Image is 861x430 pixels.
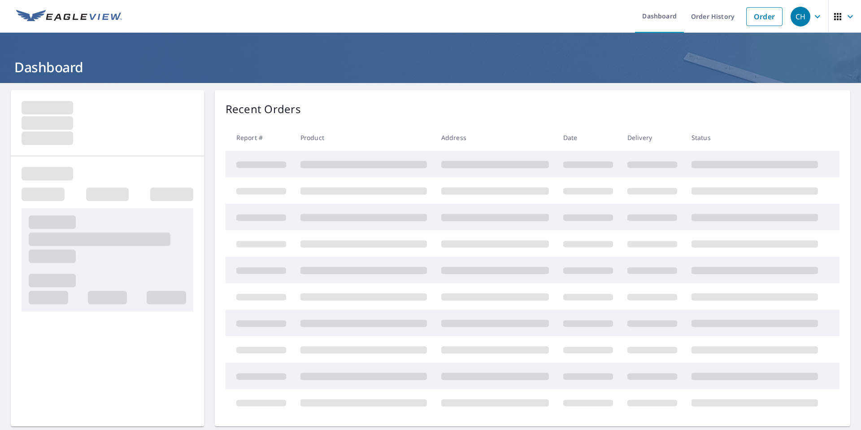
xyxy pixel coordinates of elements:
p: Recent Orders [226,101,301,117]
img: EV Logo [16,10,122,23]
th: Address [434,124,556,151]
h1: Dashboard [11,58,850,76]
div: CH [791,7,810,26]
th: Date [556,124,620,151]
th: Delivery [620,124,684,151]
th: Status [684,124,825,151]
th: Product [293,124,434,151]
th: Report # [226,124,293,151]
a: Order [746,7,783,26]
